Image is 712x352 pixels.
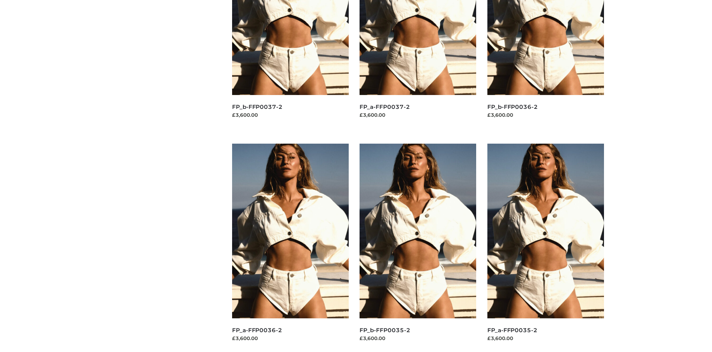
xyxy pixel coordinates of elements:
a: FP_a-FFP0035-2 [487,327,537,334]
a: FP_b-FFP0037-2 [232,103,283,110]
a: FP_b-FFP0035-2 [360,327,410,334]
a: FP_b-FFP0036-2 [487,103,538,110]
a: FP_a-FFP0036-2 [232,327,282,334]
div: £3,600.00 [360,334,476,342]
a: FP_a-FFP0037-2 [360,103,410,110]
div: £3,600.00 [487,334,604,342]
div: £3,600.00 [232,111,349,119]
div: £3,600.00 [487,111,604,119]
div: £3,600.00 [360,111,476,119]
div: £3,600.00 [232,334,349,342]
